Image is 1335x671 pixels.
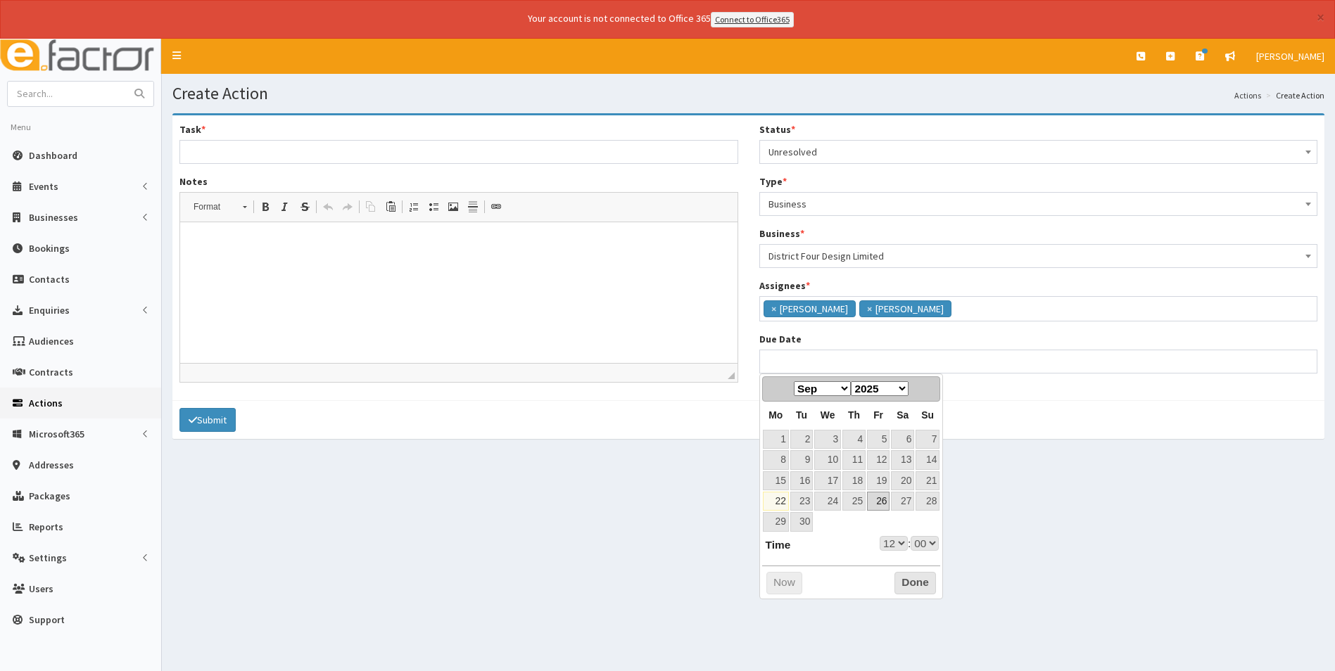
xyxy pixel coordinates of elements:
[29,397,63,409] span: Actions
[318,198,338,216] a: Undo (Ctrl+Z)
[255,198,275,216] a: Bold (Ctrl+B)
[1317,10,1324,25] button: ×
[916,430,939,449] a: 7
[249,11,1073,27] div: Your account is not connected to Office 365
[29,273,70,286] span: Contacts
[764,378,784,398] a: Prev
[443,198,463,216] a: Image
[759,192,1318,216] span: Business
[29,428,84,440] span: Microsoft365
[848,409,860,421] span: Thursday
[867,430,890,449] a: 5
[891,471,914,490] a: 20
[771,302,776,316] span: ×
[923,383,934,394] span: Next
[763,512,789,531] a: 29
[179,122,205,136] label: Task
[338,198,358,216] a: Redo (Ctrl+Y)
[867,302,872,316] span: ×
[867,450,890,469] a: 12
[891,450,914,469] a: 13
[859,300,951,317] li: Jessica Carrington
[759,244,1318,268] span: District Four Design Limited
[790,512,813,531] a: 30
[790,430,813,449] a: 2
[759,140,1318,164] span: Unresolved
[29,211,78,224] span: Businesses
[814,492,841,511] a: 24
[172,84,1324,103] h1: Create Action
[814,430,841,449] a: 3
[842,430,866,449] a: 4
[764,300,856,317] li: Michaela Sams
[897,409,909,421] span: Saturday
[361,198,381,216] a: Copy (Ctrl+C)
[763,450,789,469] a: 8
[768,246,1309,266] span: District Four Design Limited
[1263,89,1324,101] li: Create Action
[179,174,208,188] label: Notes
[916,450,939,469] a: 14
[711,12,794,27] a: Connect to Office365
[29,366,73,378] span: Contracts
[762,536,791,553] dt: Time
[814,450,841,469] a: 10
[463,198,483,216] a: Insert Horizontal Line
[29,551,67,564] span: Settings
[759,174,787,188] label: Type
[759,226,804,241] label: Business
[424,198,443,216] a: Insert/Remove Bulleted List
[295,198,315,216] a: Strike Through
[768,142,1309,162] span: Unresolved
[759,122,795,136] label: Status
[763,471,789,490] a: 15
[916,492,939,511] a: 28
[821,409,835,421] span: Wednesday
[8,82,126,106] input: Search...
[763,430,789,449] a: 1
[486,198,506,216] a: Link (Ctrl+L)
[179,408,236,432] button: Submit
[728,372,735,379] span: Drag to resize
[186,197,254,217] a: Format
[763,492,789,511] a: 22
[1234,89,1261,101] a: Actions
[814,471,841,490] a: 17
[916,471,939,490] a: 21
[29,149,77,162] span: Dashboard
[790,492,813,511] a: 23
[796,409,807,421] span: Tuesday
[29,490,70,502] span: Packages
[759,332,802,346] label: Due Date
[919,378,939,398] a: Next
[180,222,738,363] iframe: Rich Text Editor, notes
[766,572,802,594] button: Now
[790,450,813,469] a: 9
[29,335,74,347] span: Audiences
[759,279,810,293] label: Assignees
[867,492,890,511] a: 26
[404,198,424,216] a: Insert/Remove Numbered List
[894,572,936,594] button: Done
[275,198,295,216] a: Italic (Ctrl+I)
[867,471,890,490] a: 19
[921,409,934,421] span: Sunday
[186,198,236,216] span: Format
[29,304,70,317] span: Enquiries
[768,194,1309,214] span: Business
[381,198,400,216] a: Paste (Ctrl+V)
[1256,50,1324,63] span: [PERSON_NAME]
[29,180,58,193] span: Events
[842,450,866,469] a: 11
[873,409,883,421] span: Friday
[29,520,63,533] span: Reports
[1246,39,1335,74] a: [PERSON_NAME]
[842,492,866,511] a: 25
[29,582,53,595] span: Users
[29,613,65,626] span: Support
[891,430,914,449] a: 6
[768,409,783,421] span: Monday
[891,492,914,511] a: 27
[29,459,74,471] span: Addresses
[790,471,813,490] a: 16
